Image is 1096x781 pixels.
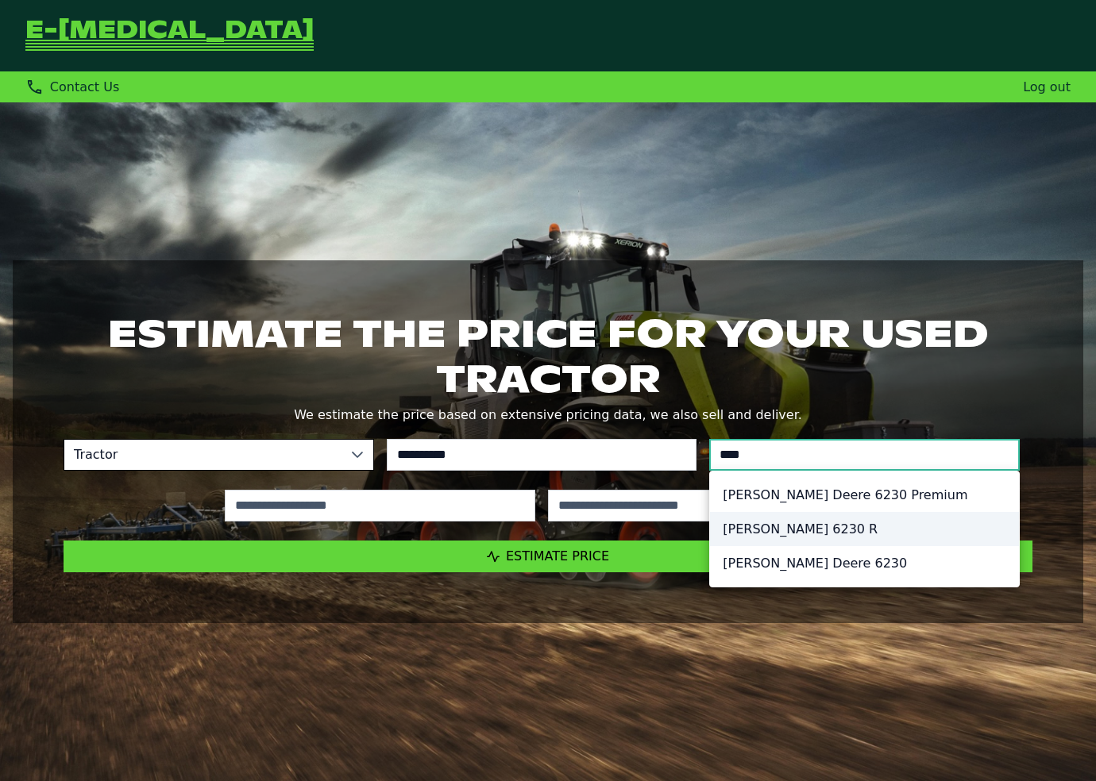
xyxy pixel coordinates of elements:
ul: Option List [710,471,1019,587]
p: We estimate the price based on extensive pricing data, we also sell and deliver. [64,404,1032,426]
span: Contact Us [50,79,119,94]
div: Contact Us [25,78,119,96]
li: [PERSON_NAME] Deere 6230 Premium [710,478,1019,512]
span: Estimate Price [506,548,609,564]
span: Tractor [64,440,342,470]
button: Estimate Price [64,541,1032,572]
h1: Estimate the price for your used tractor [64,311,1032,400]
li: [PERSON_NAME] Deere 6230 [710,546,1019,580]
a: Log out [1023,79,1071,94]
a: Go Back to Homepage [25,19,314,52]
li: [PERSON_NAME] 6230 R [710,512,1019,546]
